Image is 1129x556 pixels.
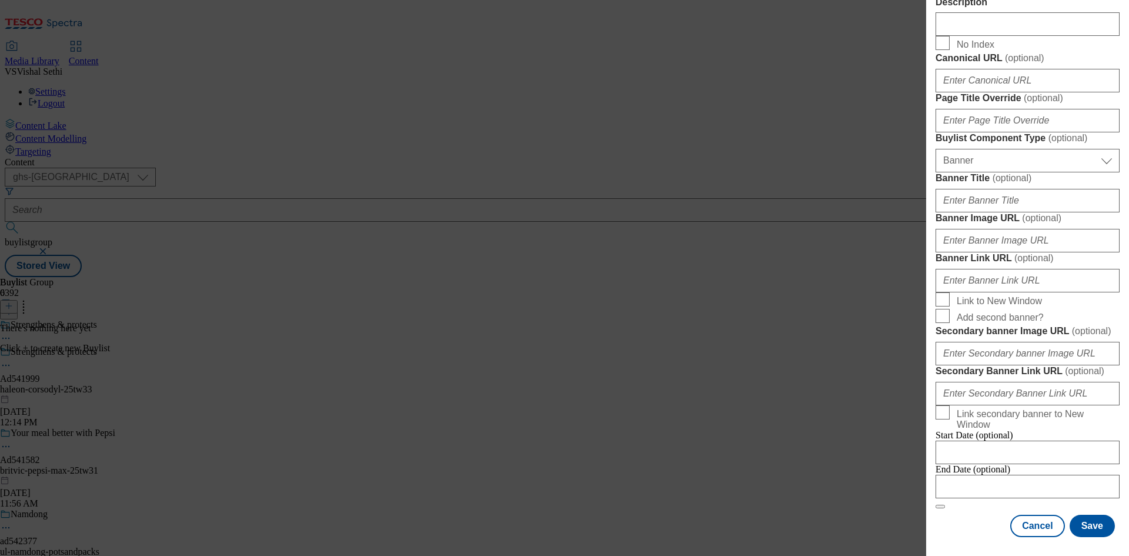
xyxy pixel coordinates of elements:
span: ( optional ) [1022,213,1061,223]
label: Page Title Override [936,92,1120,104]
input: Enter Page Title Override [936,109,1120,132]
input: Enter Canonical URL [936,69,1120,92]
span: Start Date (optional) [936,430,1013,440]
input: Enter Date [936,441,1120,464]
span: ( optional ) [1072,326,1111,336]
button: Save [1070,515,1115,537]
span: Link to New Window [957,296,1042,307]
span: ( optional ) [1014,253,1054,263]
button: Cancel [1010,515,1064,537]
input: Enter Description [936,12,1120,36]
span: No Index [957,39,994,50]
span: ( optional ) [1024,93,1063,103]
input: Enter Date [936,475,1120,498]
label: Banner Image URL [936,212,1120,224]
input: Enter Banner Title [936,189,1120,212]
label: Banner Link URL [936,252,1120,264]
label: Canonical URL [936,52,1120,64]
span: ( optional ) [993,173,1032,183]
span: ( optional ) [1048,133,1088,143]
label: Banner Title [936,172,1120,184]
input: Enter Banner Image URL [936,229,1120,252]
span: ( optional ) [1065,366,1104,376]
label: Secondary Banner Link URL [936,365,1120,377]
span: End Date (optional) [936,464,1010,474]
span: Link secondary banner to New Window [957,409,1115,430]
label: Secondary banner Image URL [936,325,1120,337]
input: Enter Banner Link URL [936,269,1120,292]
label: Buylist Component Type [936,132,1120,144]
input: Enter Secondary Banner Link URL [936,382,1120,405]
input: Enter Secondary banner Image URL [936,342,1120,365]
span: Add second banner? [957,312,1044,323]
span: ( optional ) [1005,53,1044,63]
